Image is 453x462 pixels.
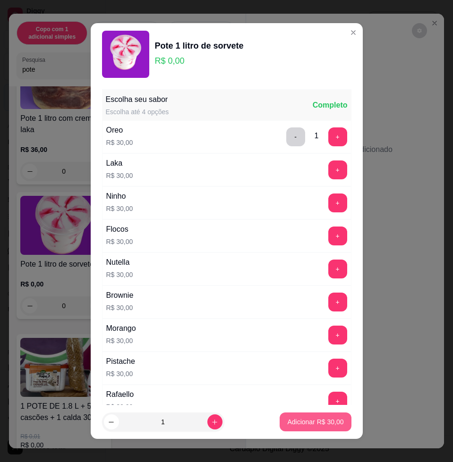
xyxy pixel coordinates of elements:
[104,414,119,429] button: decrease-product-quantity
[328,260,347,278] button: add
[328,293,347,311] button: add
[106,107,169,117] div: Escolha até 4 opções
[286,127,305,146] button: delete
[106,336,136,345] p: R$ 30,00
[106,290,134,301] div: Brownie
[106,323,136,334] div: Morango
[280,412,351,431] button: Adicionar R$ 30,00
[328,193,347,212] button: add
[328,227,347,245] button: add
[106,224,133,235] div: Flocos
[207,414,222,429] button: increase-product-quantity
[106,138,133,147] p: R$ 30,00
[106,158,133,169] div: Laka
[102,31,149,78] img: product-image
[106,369,135,378] p: R$ 30,00
[313,100,348,111] div: Completo
[328,160,347,179] button: add
[106,94,169,105] div: Escolha seu sabor
[106,171,133,180] p: R$ 30,00
[106,389,134,400] div: Rafaello
[328,359,347,378] button: add
[287,417,343,427] p: Adicionar R$ 30,00
[106,257,133,268] div: Nutella
[346,25,361,40] button: Close
[328,392,347,411] button: add
[315,130,319,142] div: 1
[106,191,133,202] div: Ninho
[106,204,133,213] p: R$ 30,00
[106,237,133,246] p: R$ 30,00
[155,39,244,52] div: Pote 1 litro de sorvete
[106,356,135,367] div: Pistache
[106,402,134,412] p: R$ 30,00
[155,54,244,67] p: R$ 0,00
[106,303,134,312] p: R$ 30,00
[106,270,133,279] p: R$ 30,00
[328,127,347,146] button: add
[328,326,347,344] button: add
[106,125,133,136] div: Oreo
